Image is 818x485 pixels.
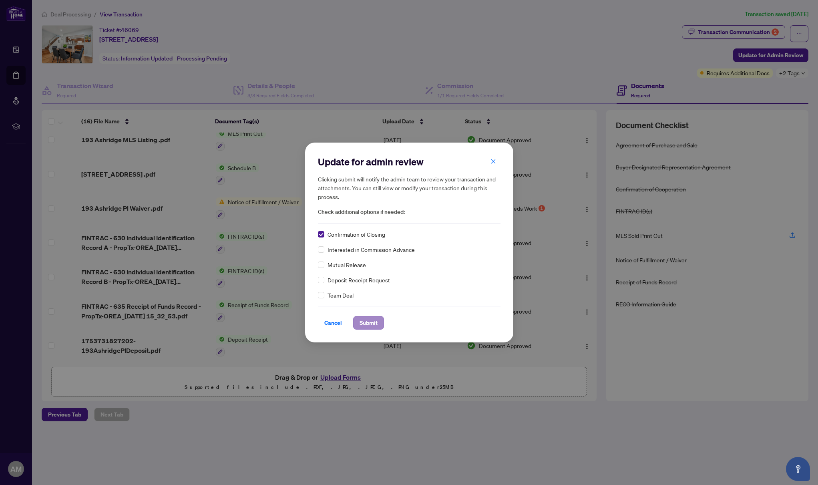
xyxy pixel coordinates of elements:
button: Open asap [786,457,810,481]
h2: Update for admin review [318,155,500,168]
span: Mutual Release [328,260,366,269]
span: Confirmation of Closing [328,230,385,239]
span: Submit [360,316,378,329]
span: Check additional options if needed: [318,207,500,217]
button: Cancel [318,316,348,330]
span: Interested in Commission Advance [328,245,415,254]
span: Deposit Receipt Request [328,276,390,284]
button: Submit [353,316,384,330]
span: Team Deal [328,291,354,300]
span: close [490,159,496,164]
span: Cancel [324,316,342,329]
h5: Clicking submit will notify the admin team to review your transaction and attachments. You can st... [318,175,500,201]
